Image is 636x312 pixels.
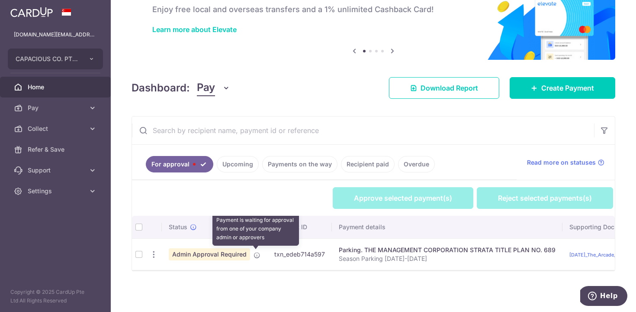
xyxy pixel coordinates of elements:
a: Overdue [398,156,435,172]
td: txn_edeb714a597 [267,238,332,270]
span: Pay [197,80,215,96]
span: Pay [28,104,85,112]
a: Download Report [389,77,499,99]
div: Payment is waiting for approval from one of your company admin or approvers [212,212,299,246]
button: Pay [197,80,230,96]
input: Search by recipient name, payment id or reference [132,117,594,144]
a: Learn more about Elevate [152,25,237,34]
div: Parking. THE MANAGEMENT CORPORATION STRATA TITLE PLAN NO. 689 [339,246,556,254]
p: Season Parking [DATE]-[DATE] [339,254,556,263]
a: For approval [146,156,213,172]
a: Recipient paid [341,156,395,172]
img: CardUp [10,7,53,17]
span: Collect [28,124,85,133]
a: Payments on the way [262,156,337,172]
span: Refer & Save [28,145,85,154]
a: Create Payment [510,77,615,99]
button: CAPACIOUS CO. PTE. LTD. [8,49,103,69]
span: Read more on statuses [527,158,596,167]
span: Download Report [421,83,478,93]
a: Upcoming [217,156,259,172]
iframe: Opens a widget where you can find more information [580,286,627,308]
h6: Enjoy free local and overseas transfers and a 1% unlimited Cashback Card! [152,4,594,15]
span: Status [169,223,187,231]
p: [DOMAIN_NAME][EMAIL_ADDRESS][DOMAIN_NAME] [14,30,97,39]
span: Support [28,166,85,175]
th: Payment ID [267,216,332,238]
span: Admin Approval Required [169,248,250,260]
th: Payment details [332,216,562,238]
span: Create Payment [541,83,594,93]
span: CAPACIOUS CO. PTE. LTD. [16,55,80,63]
a: Read more on statuses [527,158,604,167]
h4: Dashboard: [132,80,190,96]
span: Settings [28,187,85,195]
span: Home [28,83,85,91]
